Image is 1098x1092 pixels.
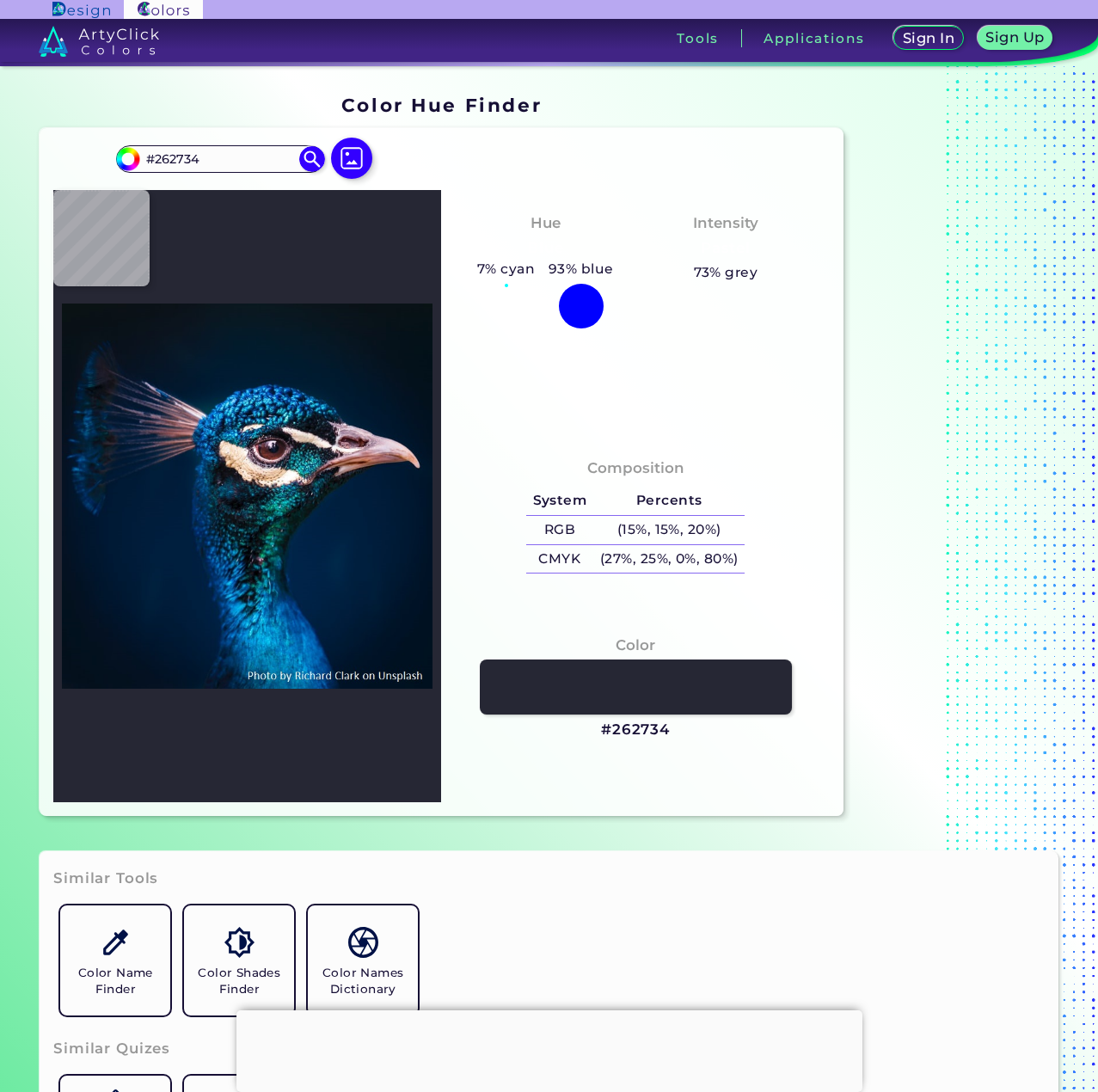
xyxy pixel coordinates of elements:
h5: CMYK [526,545,593,574]
h4: Composition [587,456,684,481]
h1: Color Hue Finder [341,92,542,118]
h5: Percents [593,487,745,515]
h3: Applications [764,32,864,45]
iframe: Advertisement [236,1010,862,1088]
h3: Similar Quizes [53,1039,170,1059]
h5: 73% grey [694,261,758,284]
h3: Similar Tools [53,868,158,889]
img: logo_artyclick_colors_white.svg [39,26,160,57]
h5: Sign In [903,31,954,45]
h4: Hue [531,211,561,236]
h4: Intensity [693,211,758,236]
h5: Color Name Finder [67,965,163,997]
h4: Color [616,633,655,658]
img: icon search [299,146,325,172]
img: icon_color_names_dictionary.svg [348,927,378,957]
img: ArtyClick Design logo [52,2,110,18]
h5: System [526,487,593,515]
h3: Blue [520,238,571,259]
h5: (15%, 15%, 20%) [593,516,745,544]
a: Sign Up [978,26,1053,50]
img: icon picture [331,138,372,179]
h3: Tools [677,32,719,45]
input: type color.. [140,147,300,170]
a: Sign In [893,26,964,50]
a: Color Name Finder [53,899,177,1022]
a: Color Shades Finder [177,899,301,1022]
h3: #262734 [601,720,670,740]
h5: (27%, 25%, 0%, 80%) [593,545,745,574]
h5: Sign Up [985,30,1044,44]
iframe: Advertisement [850,88,1065,823]
img: icon_color_shades.svg [224,927,255,957]
h5: Color Shades Finder [191,965,287,997]
h5: Color Names Dictionary [315,965,411,997]
h3: Pastel [693,238,758,259]
a: Color Names Dictionary [301,899,425,1022]
h5: RGB [526,516,593,544]
h5: 7% cyan [470,258,542,280]
img: img_pavlin.jpg [62,199,432,794]
img: icon_color_name_finder.svg [101,927,131,957]
h5: 93% blue [542,258,620,280]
